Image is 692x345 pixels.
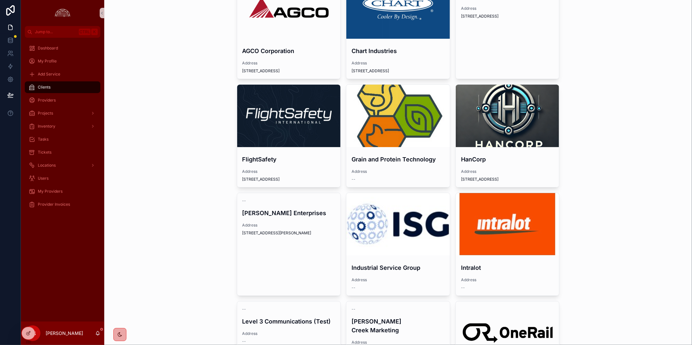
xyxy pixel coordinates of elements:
a: Dashboard [25,42,100,54]
h4: Industrial Service Group [352,263,445,272]
span: Address [352,277,445,283]
a: My Providers [25,186,100,197]
span: My Providers [38,189,63,194]
img: App logo [53,8,72,18]
a: Grain and Protein TechnologyAddress-- [346,84,450,187]
a: Add Service [25,68,100,80]
div: Intralot-1.jpg [456,193,559,255]
h4: Intralot [461,263,554,272]
span: Ctrl [79,29,91,35]
span: [STREET_ADDRESS] [461,14,554,19]
a: --[PERSON_NAME] EnterprisesAddress[STREET_ADDRESS][PERSON_NAME] [237,193,341,296]
a: Tickets [25,146,100,158]
span: [STREET_ADDRESS] [242,68,336,74]
a: Inventory [25,120,100,132]
span: -- [352,177,355,182]
h4: [PERSON_NAME] Creek Marketing [352,317,445,335]
span: -- [242,198,246,203]
span: Address [352,169,445,174]
span: Address [352,340,445,345]
span: K [92,29,97,34]
span: -- [352,307,355,312]
span: Jump to... [35,29,76,34]
a: Industrial Service GroupAddress-- [346,193,450,296]
span: Address [352,61,445,66]
span: Address [461,169,554,174]
span: Address [242,331,336,336]
span: [STREET_ADDRESS][PERSON_NAME] [242,230,336,236]
a: Locations [25,159,100,171]
h4: Level 3 Communications (Test) [242,317,336,326]
p: [PERSON_NAME] [46,330,83,337]
a: HanCorpAddress[STREET_ADDRESS] [455,84,560,187]
h4: HanCorp [461,155,554,164]
button: Jump to...CtrlK [25,26,100,38]
a: Clients [25,81,100,93]
span: Address [461,6,554,11]
span: [STREET_ADDRESS] [242,177,336,182]
a: Provider Invoices [25,199,100,210]
a: FlightSafetyAddress[STREET_ADDRESS] [237,84,341,187]
span: Clients [38,85,50,90]
span: Address [461,277,554,283]
span: Tickets [38,150,51,155]
span: Address [242,223,336,228]
a: My Profile [25,55,100,67]
a: Projects [25,107,100,119]
div: 1633977066381.jpeg [237,85,341,147]
span: My Profile [38,59,57,64]
span: [STREET_ADDRESS] [352,68,445,74]
h4: FlightSafety [242,155,336,164]
div: scrollable content [21,38,104,219]
span: Address [242,169,336,174]
span: -- [461,285,465,290]
div: channels4_profile.jpg [346,85,450,147]
h4: Grain and Protein Technology [352,155,445,164]
span: [STREET_ADDRESS] [461,177,554,182]
span: Inventory [38,124,55,129]
span: Address [242,61,336,66]
span: Add Service [38,72,60,77]
a: Providers [25,94,100,106]
span: Providers [38,98,56,103]
h4: AGCO Corporation [242,47,336,55]
span: Users [38,176,49,181]
a: Tasks [25,133,100,145]
span: -- [352,285,355,290]
a: Users [25,172,100,184]
span: Projects [38,111,53,116]
a: IntralotAddress-- [455,193,560,296]
span: -- [242,307,246,312]
h4: Chart Industries [352,47,445,55]
h4: [PERSON_NAME] Enterprises [242,209,336,217]
span: Tasks [38,137,49,142]
span: Provider Invoices [38,202,70,207]
span: Locations [38,163,56,168]
div: the_industrial_service_group_logo.jpeg [346,193,450,255]
span: -- [242,339,246,344]
span: Dashboard [38,46,58,51]
div: 778c0795d38c4790889d08bccd6235bd28ab7647284e7b1cd2b3dc64200782bb.png [456,85,559,147]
